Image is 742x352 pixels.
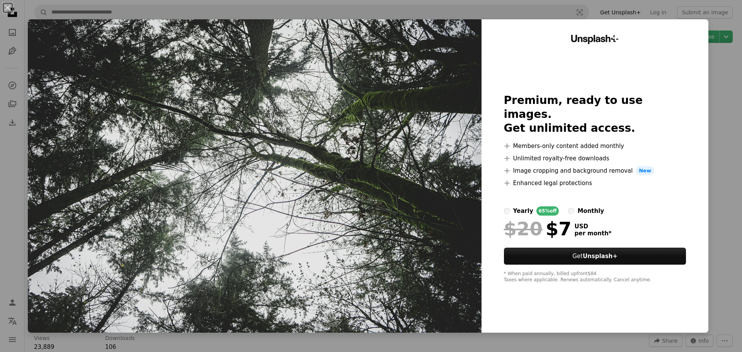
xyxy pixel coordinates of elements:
span: per month * [575,230,612,237]
strong: Unsplash+ [583,253,618,260]
span: New [636,166,654,175]
div: monthly [577,206,604,216]
input: monthly [568,208,574,214]
input: yearly65%off [504,208,510,214]
span: $20 [504,219,543,239]
div: $7 [504,219,572,239]
div: yearly [513,206,533,216]
h2: Premium, ready to use images. Get unlimited access. [504,94,686,135]
li: Enhanced legal protections [504,179,686,188]
li: Image cropping and background removal [504,166,686,175]
div: * When paid annually, billed upfront $84 Taxes where applicable. Renews automatically. Cancel any... [504,271,686,283]
div: 65% off [536,206,559,216]
button: GetUnsplash+ [504,248,686,265]
li: Unlimited royalty-free downloads [504,154,686,163]
span: USD [575,223,612,230]
li: Members-only content added monthly [504,141,686,151]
